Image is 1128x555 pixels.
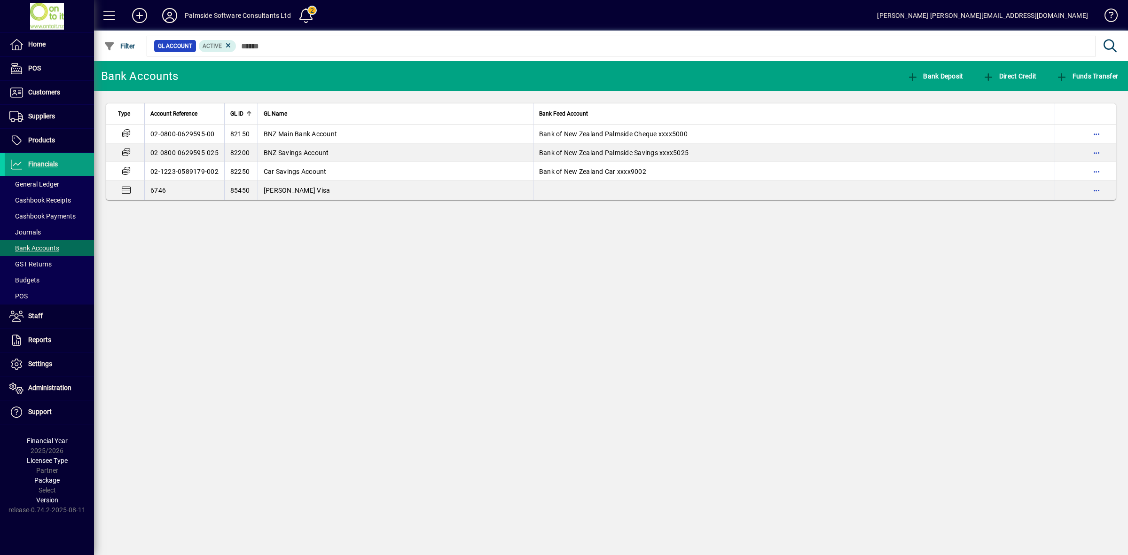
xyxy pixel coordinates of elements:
[9,196,71,204] span: Cashbook Receipts
[118,109,139,119] div: Type
[118,109,130,119] span: Type
[5,208,94,224] a: Cashbook Payments
[539,109,588,119] span: Bank Feed Account
[877,8,1088,23] div: [PERSON_NAME] [PERSON_NAME][EMAIL_ADDRESS][DOMAIN_NAME]
[230,149,250,156] span: 82200
[28,64,41,72] span: POS
[264,109,527,119] div: GL Name
[264,187,330,194] span: [PERSON_NAME] Visa
[144,125,224,143] td: 02-0800-0629595-00
[5,129,94,152] a: Products
[28,408,52,415] span: Support
[1089,183,1104,198] button: More options
[5,176,94,192] a: General Ledger
[905,68,966,85] button: Bank Deposit
[199,40,236,52] mat-chip: Activation Status: Active
[230,109,243,119] span: GL ID
[264,109,287,119] span: GL Name
[27,457,68,464] span: Licensee Type
[539,149,689,156] span: Bank of New Zealand Palmside Savings xxxx5025
[264,168,327,175] span: Car Savings Account
[9,276,39,284] span: Budgets
[983,72,1036,80] span: Direct Credit
[101,69,178,84] div: Bank Accounts
[28,40,46,48] span: Home
[28,384,71,391] span: Administration
[539,130,688,138] span: Bank of New Zealand Palmside Cheque xxxx5000
[9,292,28,300] span: POS
[5,288,94,304] a: POS
[144,162,224,181] td: 02-1223-0589179-002
[5,328,94,352] a: Reports
[1056,72,1118,80] span: Funds Transfer
[9,260,52,268] span: GST Returns
[158,41,192,51] span: GL Account
[5,376,94,400] a: Administration
[36,496,58,504] span: Version
[185,8,291,23] div: Palmside Software Consultants Ltd
[539,168,646,175] span: Bank of New Zealand Car xxxx9002
[28,312,43,320] span: Staff
[155,7,185,24] button: Profile
[28,88,60,96] span: Customers
[28,112,55,120] span: Suppliers
[907,72,963,80] span: Bank Deposit
[230,168,250,175] span: 82250
[264,130,337,138] span: BNZ Main Bank Account
[230,187,250,194] span: 85450
[5,57,94,80] a: POS
[9,212,76,220] span: Cashbook Payments
[5,81,94,104] a: Customers
[980,68,1039,85] button: Direct Credit
[144,143,224,162] td: 02-0800-0629595-025
[1054,68,1120,85] button: Funds Transfer
[9,244,59,252] span: Bank Accounts
[9,180,59,188] span: General Ledger
[150,109,197,119] span: Account Reference
[34,477,60,484] span: Package
[28,136,55,144] span: Products
[28,160,58,168] span: Financials
[5,192,94,208] a: Cashbook Receipts
[5,272,94,288] a: Budgets
[5,224,94,240] a: Journals
[5,400,94,424] a: Support
[28,336,51,344] span: Reports
[1089,164,1104,179] button: More options
[264,149,329,156] span: BNZ Savings Account
[5,240,94,256] a: Bank Accounts
[203,43,222,49] span: Active
[104,42,135,50] span: Filter
[27,437,68,445] span: Financial Year
[1097,2,1116,32] a: Knowledge Base
[9,228,41,236] span: Journals
[1089,126,1104,141] button: More options
[28,360,52,367] span: Settings
[125,7,155,24] button: Add
[230,130,250,138] span: 82150
[5,305,94,328] a: Staff
[5,105,94,128] a: Suppliers
[5,352,94,376] a: Settings
[144,181,224,200] td: 6746
[230,109,252,119] div: GL ID
[1089,145,1104,160] button: More options
[5,33,94,56] a: Home
[102,38,138,55] button: Filter
[5,256,94,272] a: GST Returns
[539,109,1049,119] div: Bank Feed Account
